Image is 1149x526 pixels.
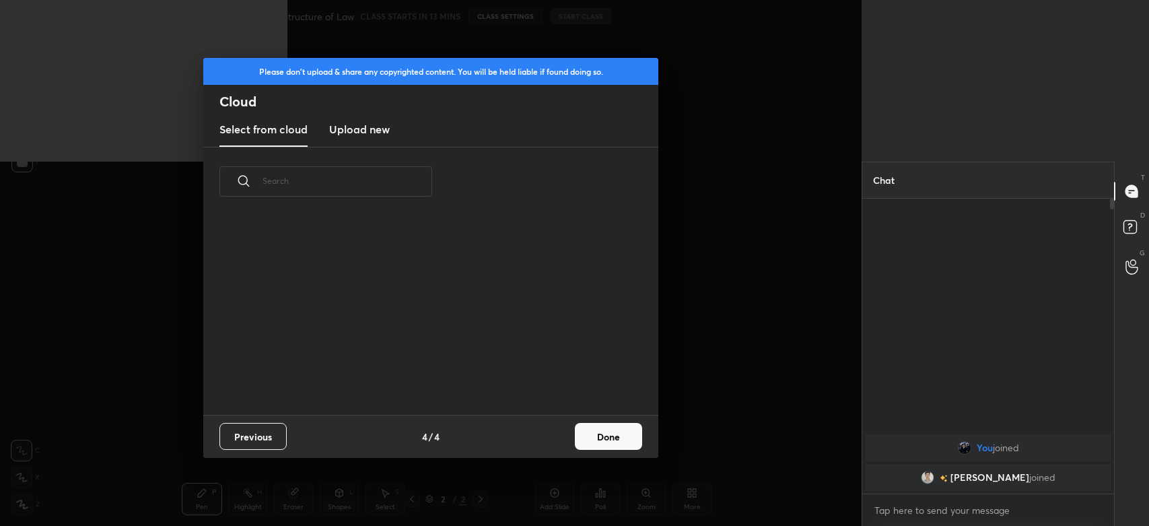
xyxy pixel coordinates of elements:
[434,430,440,444] h4: 4
[219,93,658,110] h2: Cloud
[203,212,642,415] div: grid
[263,152,432,209] input: Search
[575,423,642,450] button: Done
[977,442,993,453] span: You
[329,121,390,137] h3: Upload new
[950,472,1029,483] span: [PERSON_NAME]
[429,430,433,444] h4: /
[921,471,934,484] img: da4ed3dfdc8647f7afe79ba901314052.jpg
[219,121,308,137] h3: Select from cloud
[993,442,1019,453] span: joined
[422,430,427,444] h4: 4
[940,475,948,482] img: no-rating-badge.077c3623.svg
[1140,210,1145,220] p: D
[862,162,905,198] p: Chat
[1141,172,1145,183] p: T
[862,432,1114,494] div: grid
[219,423,287,450] button: Previous
[1140,248,1145,258] p: G
[1029,472,1055,483] span: joined
[958,441,971,455] img: 3ecc4a16164f415e9c6631d6952294ad.jpg
[203,58,658,85] div: Please don't upload & share any copyrighted content. You will be held liable if found doing so.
